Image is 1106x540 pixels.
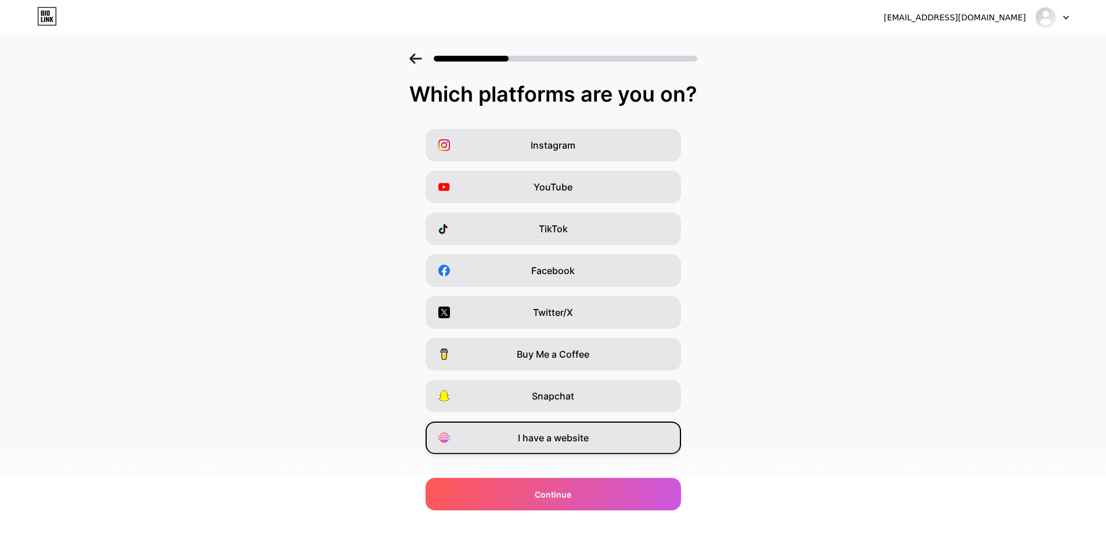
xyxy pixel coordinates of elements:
img: senyumtotov3 [1035,6,1057,28]
span: TikTok [539,222,568,236]
span: Facebook [531,264,575,278]
span: Buy Me a Coffee [517,347,589,361]
span: Continue [535,488,571,501]
span: Instagram [531,138,575,152]
div: Which platforms are you on? [12,82,1094,106]
span: YouTube [534,180,572,194]
div: [EMAIL_ADDRESS][DOMAIN_NAME] [884,12,1026,24]
span: Snapchat [532,389,574,403]
span: Twitter/X [533,305,573,319]
span: I have a website [518,431,589,445]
